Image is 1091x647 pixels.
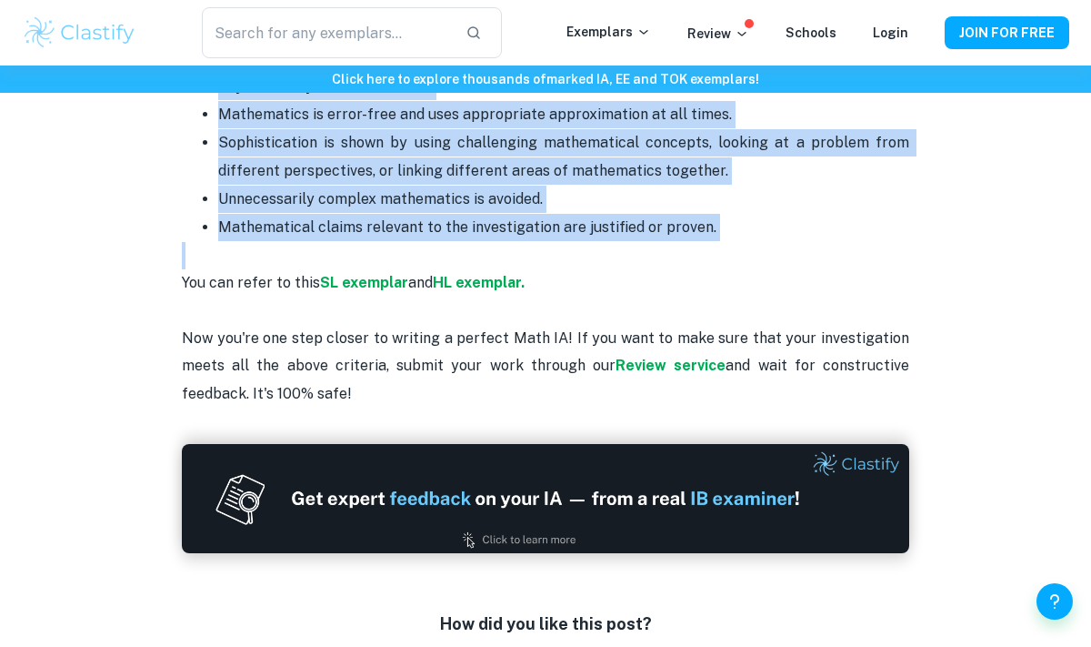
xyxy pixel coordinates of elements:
button: Help and Feedback [1036,583,1073,620]
h6: How did you like this post? [440,612,652,637]
h6: Click here to explore thousands of marked IA, EE and TOK exemplars ! [4,69,1087,89]
span: The mathematics used is part of the HL syllabus or at a similar level. Any mathematics extending ... [218,49,913,94]
span: Mathematics is error-free and uses appropriate approximation at all times. [218,106,732,123]
span: Mathematical claims relevant to the investigation are justified or proven. [218,218,716,236]
img: Clastify logo [22,15,137,51]
a: SL exemplar [320,274,408,291]
a: Schools [786,25,836,40]
span: Sophistication is shown by using challenging mathematical concepts, looking at a problem from dif... [218,134,913,178]
button: JOIN FOR FREE [945,16,1069,49]
a: Review service [616,357,726,374]
input: Search for any exemplars... [202,7,451,58]
p: Now you're one step closer to writing a perfect Math IA! If you want to make sure that your inves... [182,242,909,408]
span: You can refer to this [182,274,320,291]
span: Unnecessarily complex mathematics is avoided. [218,190,543,207]
a: HL exemplar. [433,274,525,291]
img: Ad [182,444,909,553]
a: Login [873,25,908,40]
p: Review [687,24,749,44]
span: and [408,274,433,291]
p: Exemplars [566,22,651,42]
